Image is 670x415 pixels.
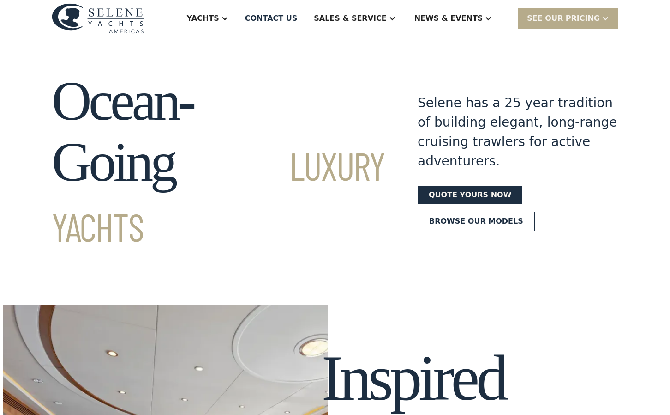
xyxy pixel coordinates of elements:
[418,186,522,204] a: Quote yours now
[414,13,483,24] div: News & EVENTS
[52,71,384,254] h1: Ocean-Going
[527,13,600,24] div: SEE Our Pricing
[52,142,384,250] span: Luxury Yachts
[245,13,298,24] div: Contact US
[187,13,219,24] div: Yachts
[518,8,618,28] div: SEE Our Pricing
[314,13,386,24] div: Sales & Service
[418,212,535,231] a: Browse our models
[418,93,618,171] div: Selene has a 25 year tradition of building elegant, long-range cruising trawlers for active adven...
[52,3,144,33] img: logo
